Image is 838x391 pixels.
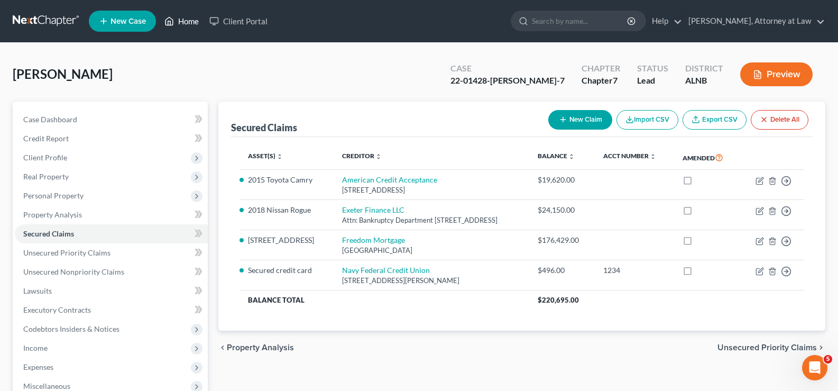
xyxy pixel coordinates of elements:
[375,153,382,160] i: unfold_more
[538,296,579,304] span: $220,695.00
[647,12,682,31] a: Help
[23,362,53,371] span: Expenses
[23,134,69,143] span: Credit Report
[538,175,587,185] div: $19,620.00
[548,110,612,130] button: New Claim
[15,262,208,281] a: Unsecured Nonpriority Claims
[15,129,208,148] a: Credit Report
[342,266,430,275] a: Navy Federal Credit Union
[568,153,575,160] i: unfold_more
[15,301,208,320] a: Executory Contracts
[802,355,827,380] iframe: Intercom live chat
[342,276,521,286] div: [STREET_ADDRESS][PERSON_NAME]
[248,152,283,160] a: Asset(s) unfold_more
[751,110,808,130] button: Delete All
[204,12,273,31] a: Client Portal
[218,343,227,352] i: chevron_left
[13,66,113,81] span: [PERSON_NAME]
[110,17,146,25] span: New Case
[218,343,294,352] button: chevron_left Property Analysis
[450,75,565,87] div: 22-01428-[PERSON_NAME]-7
[15,243,208,262] a: Unsecured Priority Claims
[674,146,740,170] th: Amended
[23,343,48,352] span: Income
[248,265,325,276] li: Secured credit card
[159,12,204,31] a: Home
[685,62,723,75] div: District
[685,75,723,87] div: ALNB
[582,75,620,87] div: Chapter
[23,248,110,257] span: Unsecured Priority Claims
[23,153,67,162] span: Client Profile
[342,185,521,195] div: [STREET_ADDRESS]
[277,153,283,160] i: unfold_more
[683,12,825,31] a: [PERSON_NAME], Attorney at Law
[450,62,565,75] div: Case
[538,205,587,215] div: $24,150.00
[740,62,813,86] button: Preview
[15,205,208,224] a: Property Analysis
[650,153,656,160] i: unfold_more
[582,62,620,75] div: Chapter
[23,210,82,219] span: Property Analysis
[342,205,404,214] a: Exeter Finance LLC
[613,75,618,85] span: 7
[23,229,74,238] span: Secured Claims
[342,175,437,184] a: American Credit Acceptance
[248,235,325,245] li: [STREET_ADDRESS]
[248,205,325,215] li: 2018 Nissan Rogue
[15,110,208,129] a: Case Dashboard
[637,75,668,87] div: Lead
[538,152,575,160] a: Balance unfold_more
[23,267,124,276] span: Unsecured Nonpriority Claims
[342,245,521,256] div: [GEOGRAPHIC_DATA]
[231,121,297,134] div: Secured Claims
[342,235,405,244] a: Freedom Mortgage
[683,110,747,130] a: Export CSV
[817,343,825,352] i: chevron_right
[23,286,52,295] span: Lawsuits
[603,152,656,160] a: Acct Number unfold_more
[637,62,668,75] div: Status
[538,265,587,276] div: $496.00
[23,172,69,181] span: Real Property
[15,224,208,243] a: Secured Claims
[227,343,294,352] span: Property Analysis
[23,115,77,124] span: Case Dashboard
[603,265,666,276] div: 1234
[23,381,70,390] span: Miscellaneous
[23,305,91,314] span: Executory Contracts
[23,191,84,200] span: Personal Property
[717,343,825,352] button: Unsecured Priority Claims chevron_right
[824,355,832,363] span: 5
[240,290,529,310] th: Balance Total
[717,343,817,352] span: Unsecured Priority Claims
[616,110,678,130] button: Import CSV
[248,175,325,185] li: 2015 Toyota Camry
[532,11,629,31] input: Search by name...
[15,281,208,301] a: Lawsuits
[342,152,382,160] a: Creditor unfold_more
[538,235,587,245] div: $176,429.00
[23,324,119,333] span: Codebtors Insiders & Notices
[342,215,521,225] div: Attn: Bankruptcy Department [STREET_ADDRESS]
